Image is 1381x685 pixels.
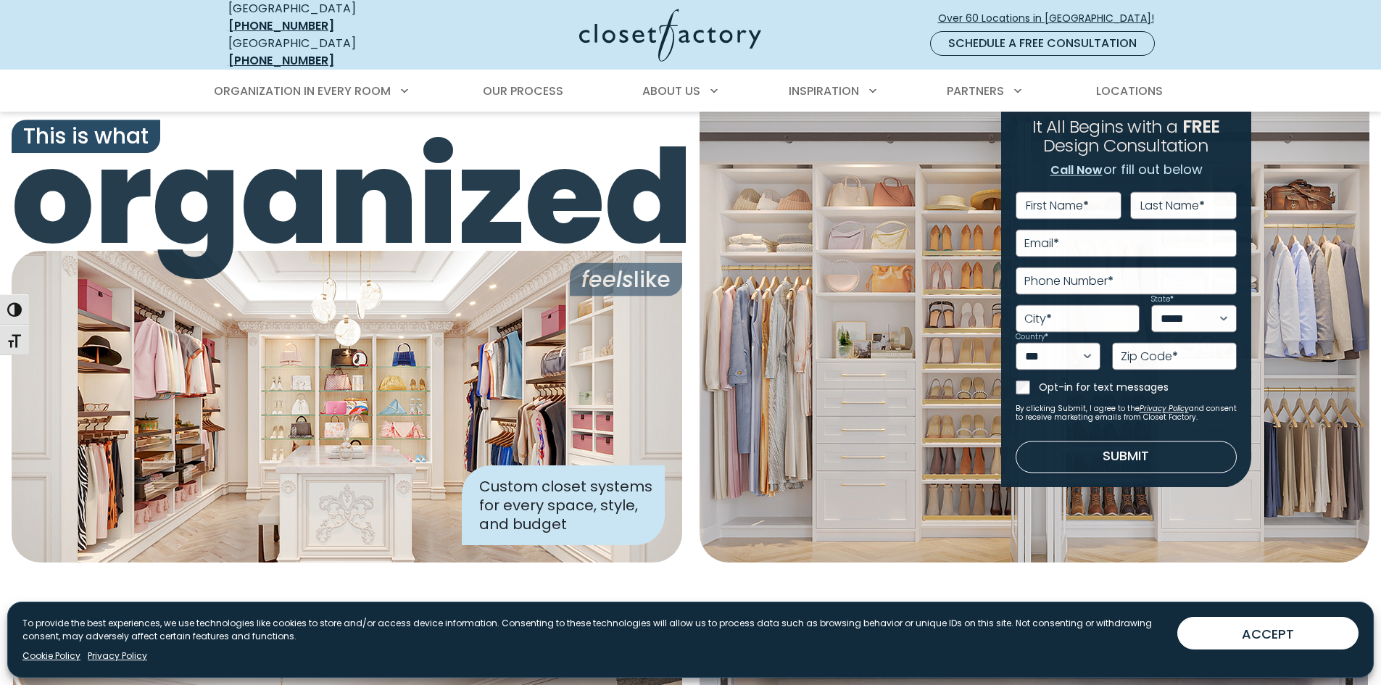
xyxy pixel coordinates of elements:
nav: Primary Menu [204,71,1178,112]
span: Organization in Every Room [214,83,391,99]
img: Closet Factory Logo [579,9,761,62]
i: feels [581,263,634,294]
a: [PHONE_NUMBER] [228,17,334,34]
span: Partners [947,83,1004,99]
a: Privacy Policy [88,649,147,663]
div: [GEOGRAPHIC_DATA] [228,35,439,70]
span: Inspiration [789,83,859,99]
a: Schedule a Free Consultation [930,31,1155,56]
span: like [570,262,682,296]
span: About Us [642,83,700,99]
span: organized [12,133,682,263]
button: ACCEPT [1177,617,1359,649]
p: To provide the best experiences, we use technologies like cookies to store and/or access device i... [22,617,1166,643]
a: Cookie Policy [22,649,80,663]
div: Custom closet systems for every space, style, and budget [462,465,665,545]
span: Locations [1096,83,1163,99]
img: Closet Factory designed closet [12,251,682,562]
a: [PHONE_NUMBER] [228,52,334,69]
a: Over 60 Locations in [GEOGRAPHIC_DATA]! [937,6,1166,31]
span: Over 60 Locations in [GEOGRAPHIC_DATA]! [938,11,1166,26]
span: Our Process [483,83,563,99]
